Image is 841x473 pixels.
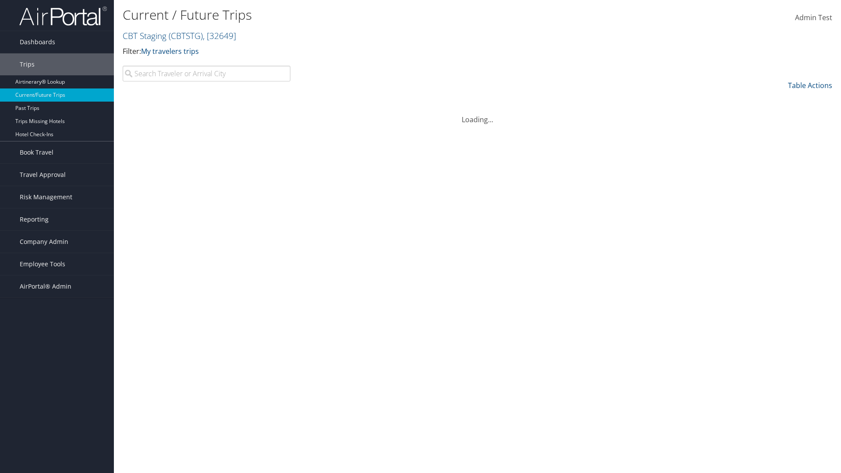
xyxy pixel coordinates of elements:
[20,31,55,53] span: Dashboards
[123,66,290,81] input: Search Traveler or Arrival City
[20,164,66,186] span: Travel Approval
[788,81,832,90] a: Table Actions
[795,13,832,22] span: Admin Test
[203,30,236,42] span: , [ 32649 ]
[20,186,72,208] span: Risk Management
[19,6,107,26] img: airportal-logo.png
[20,141,53,163] span: Book Travel
[20,53,35,75] span: Trips
[123,104,832,125] div: Loading...
[20,275,71,297] span: AirPortal® Admin
[123,30,236,42] a: CBT Staging
[20,231,68,253] span: Company Admin
[795,4,832,32] a: Admin Test
[20,208,49,230] span: Reporting
[169,30,203,42] span: ( CBTSTG )
[141,46,199,56] a: My travelers trips
[123,46,596,57] p: Filter:
[20,253,65,275] span: Employee Tools
[123,6,596,24] h1: Current / Future Trips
